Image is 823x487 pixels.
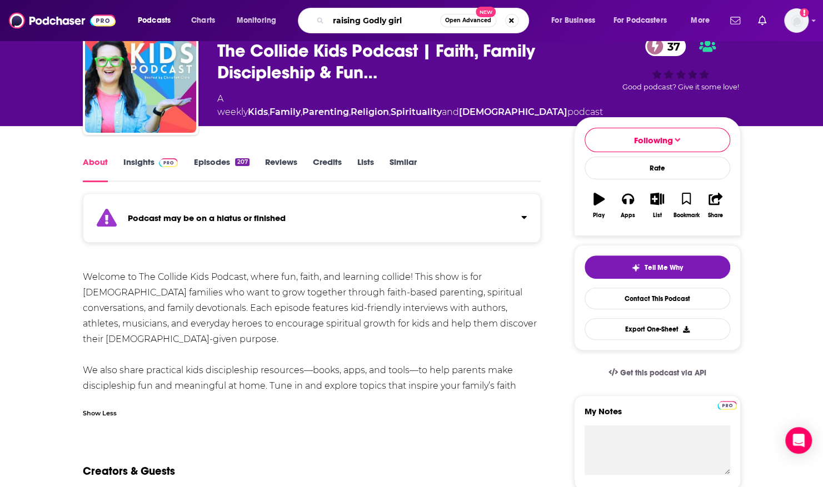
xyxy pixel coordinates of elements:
h2: Creators & Guests [83,464,175,478]
span: Open Advanced [445,18,491,23]
section: Click to expand status details [83,200,541,243]
span: 37 [656,37,686,56]
button: Play [585,185,613,225]
strong: Podcast may be on a hiatus or finished [128,213,286,223]
span: Get this podcast via API [620,368,706,378]
button: List [642,185,671,225]
label: My Notes [585,406,730,425]
img: User Profile [784,8,809,33]
a: 37 [645,37,686,56]
button: open menu [130,12,185,29]
a: Contact This Podcast [585,288,730,309]
svg: Add a profile image [800,8,809,17]
a: Get this podcast via API [600,359,715,386]
img: Podchaser Pro [159,158,178,167]
div: Play [593,212,605,219]
a: Religion [351,107,389,117]
button: Show profile menu [784,8,809,33]
span: More [691,13,710,28]
button: Share [701,185,730,225]
span: Monitoring [237,13,276,28]
span: Tell Me Why [645,263,683,272]
img: The Collide Kids Podcast | Faith, Family Discipleship & Fun Christian Interviews for Kids [85,22,196,133]
a: Credits [313,157,342,182]
a: Show notifications dropdown [754,11,771,30]
button: Bookmark [672,185,701,225]
button: Export One-Sheet [585,318,730,340]
span: Logged in as ShellB [784,8,809,33]
input: Search podcasts, credits, & more... [328,12,440,29]
a: Charts [184,12,222,29]
span: , [301,107,302,117]
a: Spirituality [391,107,442,117]
span: Podcasts [138,13,171,28]
a: Episodes207 [193,157,249,182]
span: New [476,7,496,17]
div: A weekly podcast [217,92,603,119]
button: tell me why sparkleTell Me Why [585,255,730,279]
div: Share [708,212,723,219]
a: Show notifications dropdown [726,11,745,30]
span: For Business [551,13,595,28]
div: Open Intercom Messenger [785,427,812,454]
a: Parenting [302,107,349,117]
span: Following [634,135,673,145]
span: , [268,107,270,117]
button: open menu [606,12,683,29]
a: About [83,157,108,182]
div: Search podcasts, credits, & more... [308,8,540,33]
a: Reviews [265,157,297,182]
a: Similar [390,157,417,182]
div: 207 [235,158,249,166]
div: Welcome to The Collide Kids Podcast, where fun, faith, and learning collide! This show is for [DE... [83,269,541,409]
img: Podchaser Pro [717,401,737,410]
span: , [389,107,391,117]
button: open menu [543,12,609,29]
div: Rate [585,157,730,179]
button: Following [585,128,730,152]
a: [DEMOGRAPHIC_DATA] [459,107,567,117]
a: Kids [248,107,268,117]
a: Lists [357,157,374,182]
div: Apps [621,212,635,219]
div: 37Good podcast? Give it some love! [621,29,741,99]
img: Podchaser - Follow, Share and Rate Podcasts [9,10,116,31]
img: tell me why sparkle [631,263,640,272]
span: and [442,107,459,117]
div: List [653,212,662,219]
span: For Podcasters [613,13,667,28]
button: Apps [613,185,642,225]
span: , [349,107,351,117]
div: Bookmark [673,212,699,219]
span: Charts [191,13,215,28]
a: Family [270,107,301,117]
button: open menu [683,12,724,29]
span: Good podcast? Give it some love! [622,83,739,91]
button: open menu [229,12,291,29]
button: Open AdvancedNew [440,14,496,27]
a: InsightsPodchaser Pro [123,157,178,182]
a: Pro website [717,399,737,410]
